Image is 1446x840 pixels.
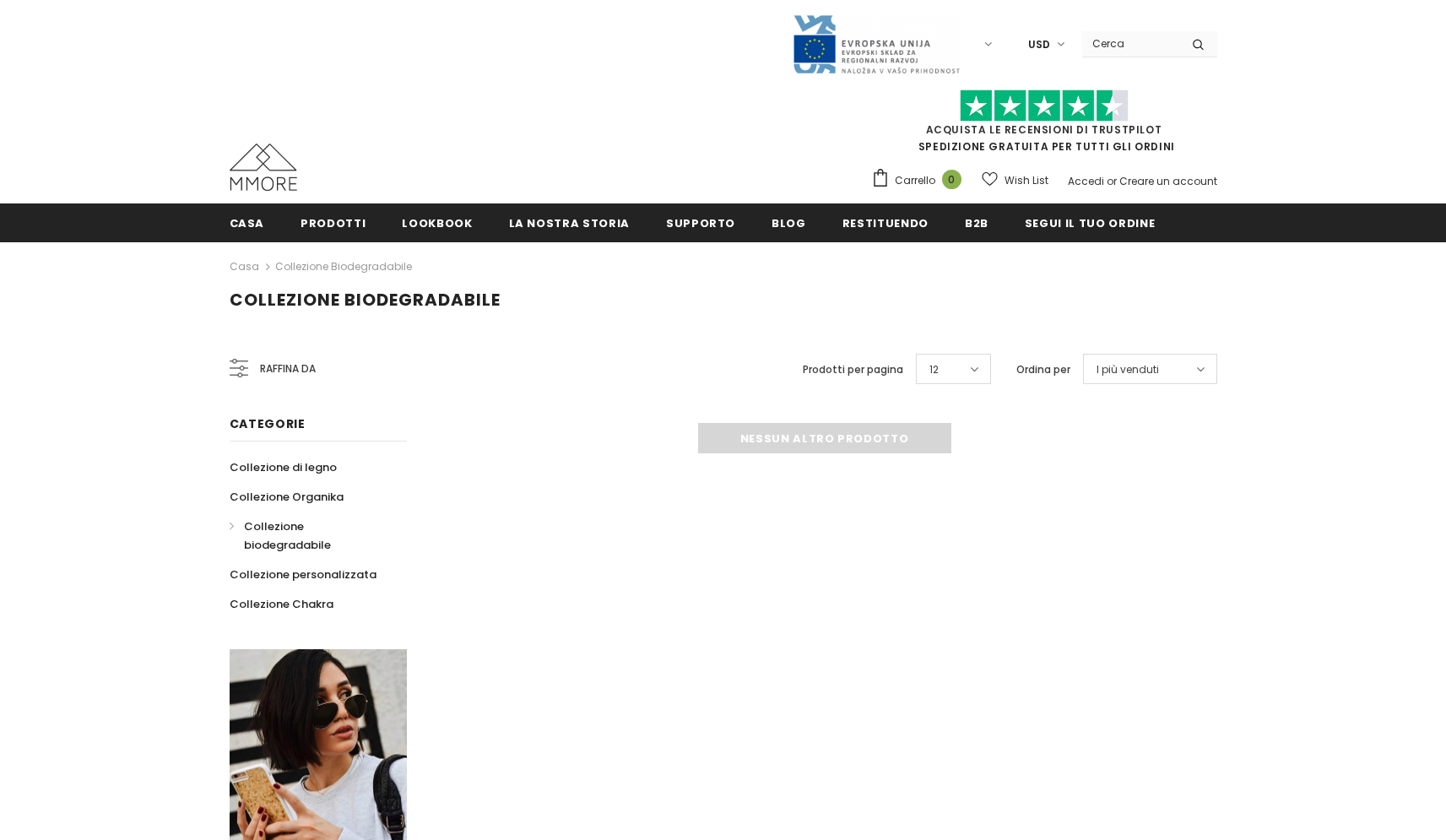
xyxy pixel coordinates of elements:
[842,203,929,241] a: Restituendo
[230,203,265,241] a: Casa
[871,168,970,193] a: Carrello 0
[244,518,331,553] span: Collezione biodegradabile
[230,257,259,277] a: Casa
[926,122,1162,137] a: Acquista le recensioni di TrustPilot
[792,14,961,75] img: Javni Razpis
[929,361,939,378] span: 12
[1025,203,1155,241] a: Segui il tuo ordine
[942,170,961,189] span: 0
[895,172,935,189] span: Carrello
[509,215,630,231] span: La nostra storia
[1016,361,1070,378] label: Ordina per
[1119,174,1217,188] a: Creare un account
[982,165,1048,195] a: Wish List
[1005,172,1048,189] span: Wish List
[230,589,333,619] a: Collezione Chakra
[230,482,344,512] a: Collezione Organika
[666,215,735,231] span: supporto
[230,489,344,505] span: Collezione Organika
[1068,174,1104,188] a: Accedi
[402,215,472,231] span: Lookbook
[842,215,929,231] span: Restituendo
[871,97,1217,154] span: SPEDIZIONE GRATUITA PER TUTTI GLI ORDINI
[965,203,988,241] a: B2B
[301,215,366,231] span: Prodotti
[260,360,316,378] span: Raffina da
[1107,174,1117,188] span: or
[230,596,333,612] span: Collezione Chakra
[230,459,337,475] span: Collezione di legno
[230,566,376,583] span: Collezione personalizzata
[666,203,735,241] a: supporto
[230,415,306,432] span: Categorie
[230,288,501,312] span: Collezione biodegradabile
[230,144,297,191] img: Casi MMORE
[772,203,806,241] a: Blog
[1028,36,1050,53] span: USD
[230,560,376,589] a: Collezione personalizzata
[230,215,265,231] span: Casa
[230,512,388,560] a: Collezione biodegradabile
[1025,215,1155,231] span: Segui il tuo ordine
[1082,31,1179,56] input: Search Site
[965,215,988,231] span: B2B
[1097,361,1159,378] span: I più venduti
[509,203,630,241] a: La nostra storia
[301,203,366,241] a: Prodotti
[275,259,412,274] a: Collezione biodegradabile
[402,203,472,241] a: Lookbook
[960,89,1129,122] img: Fidati di Pilot Stars
[803,361,903,378] label: Prodotti per pagina
[772,215,806,231] span: Blog
[792,36,961,51] a: Javni Razpis
[230,453,337,482] a: Collezione di legno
